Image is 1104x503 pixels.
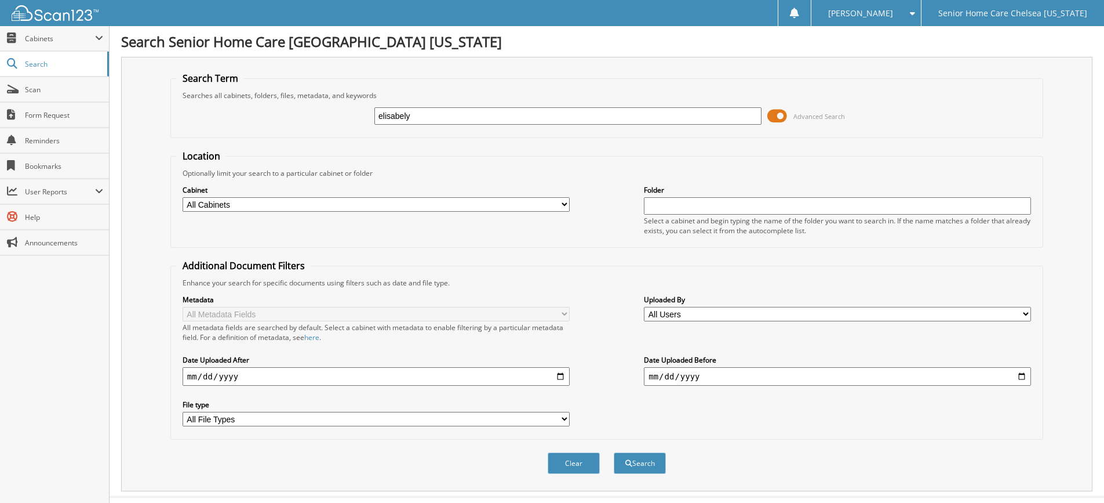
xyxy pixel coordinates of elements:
span: Form Request [25,110,103,120]
input: start [183,367,570,386]
iframe: Chat Widget [1046,447,1104,503]
label: Folder [644,185,1031,195]
label: File type [183,400,570,410]
div: Searches all cabinets, folders, files, metadata, and keywords [177,91,1037,100]
span: Announcements [25,238,103,248]
legend: Search Term [177,72,244,85]
label: Cabinet [183,185,570,195]
span: Senior Home Care Chelsea [US_STATE] [938,10,1087,17]
label: Metadata [183,295,570,305]
span: Advanced Search [793,112,845,121]
span: Reminders [25,136,103,146]
span: Help [25,212,103,222]
label: Date Uploaded After [183,355,570,365]
span: User Reports [25,187,95,197]
span: [PERSON_NAME] [828,10,893,17]
div: Select a cabinet and begin typing the name of the folder you want to search in. If the name match... [644,216,1031,236]
span: Search [25,59,101,69]
div: Optionally limit your search to a particular cabinet or folder [177,168,1037,178]
label: Date Uploaded Before [644,355,1031,365]
label: Uploaded By [644,295,1031,305]
h1: Search Senior Home Care [GEOGRAPHIC_DATA] [US_STATE] [121,32,1092,51]
legend: Additional Document Filters [177,259,311,272]
span: Scan [25,85,103,95]
span: Cabinets [25,34,95,44]
div: Enhance your search for specific documents using filters such as date and file type. [177,278,1037,288]
legend: Location [177,150,226,162]
div: All metadata fields are searched by default. Select a cabinet with metadata to enable filtering b... [183,323,570,342]
a: here [304,332,319,342]
input: end [644,367,1031,386]
span: Bookmarks [25,161,103,171]
button: Search [614,453,666,474]
img: scan123-logo-white.svg [12,5,99,21]
button: Clear [548,453,600,474]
